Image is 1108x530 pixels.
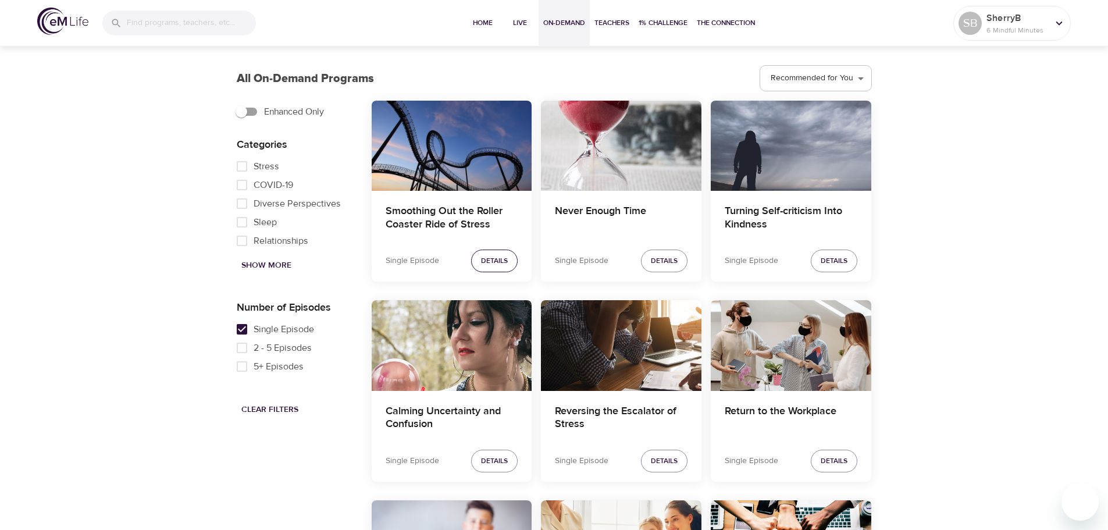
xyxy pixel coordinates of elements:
[555,255,608,267] p: Single Episode
[959,12,982,35] div: SB
[641,250,687,272] button: Details
[651,255,678,267] span: Details
[237,300,353,315] p: Number of Episodes
[241,258,291,273] span: Show More
[237,399,303,421] button: Clear Filters
[469,17,497,29] span: Home
[725,205,857,233] h4: Turning Self-criticism Into Kindness
[254,178,293,192] span: COVID-19
[986,11,1048,25] p: SherryB
[481,455,508,467] span: Details
[254,234,308,248] span: Relationships
[481,255,508,267] span: Details
[471,450,518,472] button: Details
[386,255,439,267] p: Single Episode
[811,450,857,472] button: Details
[254,159,279,173] span: Stress
[543,17,585,29] span: On-Demand
[127,10,256,35] input: Find programs, teachers, etc...
[697,17,755,29] span: The Connection
[725,255,778,267] p: Single Episode
[1061,483,1099,521] iframe: Button to launch messaging window
[372,101,532,191] button: Smoothing Out the Roller Coaster Ride of Stress
[725,405,857,433] h4: Return to the Workplace
[471,250,518,272] button: Details
[254,360,304,374] span: 5+ Episodes
[541,101,701,191] button: Never Enough Time
[811,250,857,272] button: Details
[651,455,678,467] span: Details
[821,255,847,267] span: Details
[725,455,778,467] p: Single Episode
[711,300,871,390] button: Return to the Workplace
[386,405,518,433] h4: Calming Uncertainty and Confusion
[594,17,629,29] span: Teachers
[506,17,534,29] span: Live
[237,137,353,152] p: Categories
[237,255,296,276] button: Show More
[641,450,687,472] button: Details
[711,101,871,191] button: Turning Self-criticism Into Kindness
[254,215,277,229] span: Sleep
[821,455,847,467] span: Details
[639,17,687,29] span: 1% Challenge
[555,405,687,433] h4: Reversing the Escalator of Stress
[386,205,518,233] h4: Smoothing Out the Roller Coaster Ride of Stress
[986,25,1048,35] p: 6 Mindful Minutes
[37,8,88,35] img: logo
[254,322,314,336] span: Single Episode
[555,205,687,233] h4: Never Enough Time
[386,455,439,467] p: Single Episode
[254,197,341,211] span: Diverse Perspectives
[264,105,324,119] span: Enhanced Only
[372,300,532,390] button: Calming Uncertainty and Confusion
[241,403,298,417] span: Clear Filters
[541,300,701,390] button: Reversing the Escalator of Stress
[237,70,374,87] p: All On-Demand Programs
[555,455,608,467] p: Single Episode
[254,341,312,355] span: 2 - 5 Episodes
